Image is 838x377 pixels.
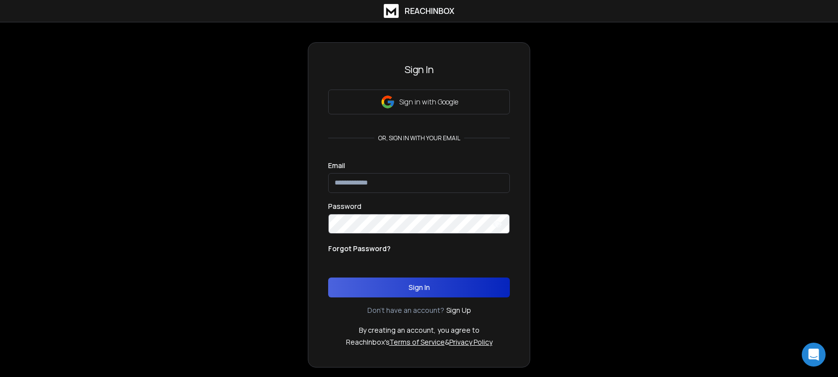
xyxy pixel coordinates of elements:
[328,278,510,297] button: Sign In
[328,63,510,77] h3: Sign In
[384,4,399,18] img: logo
[328,203,361,210] label: Password
[389,337,445,347] a: Terms of Service
[446,305,471,315] a: Sign Up
[346,337,492,347] p: ReachInbox's &
[359,325,480,335] p: By creating an account, you agree to
[802,343,826,367] div: Open Intercom Messenger
[328,244,391,254] p: Forgot Password?
[399,97,458,107] p: Sign in with Google
[405,5,454,17] h1: ReachInbox
[328,162,345,169] label: Email
[328,90,510,114] button: Sign in with Google
[449,337,492,347] a: Privacy Policy
[374,134,464,142] p: or, sign in with your email
[384,4,454,18] a: ReachInbox
[367,305,444,315] p: Don't have an account?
